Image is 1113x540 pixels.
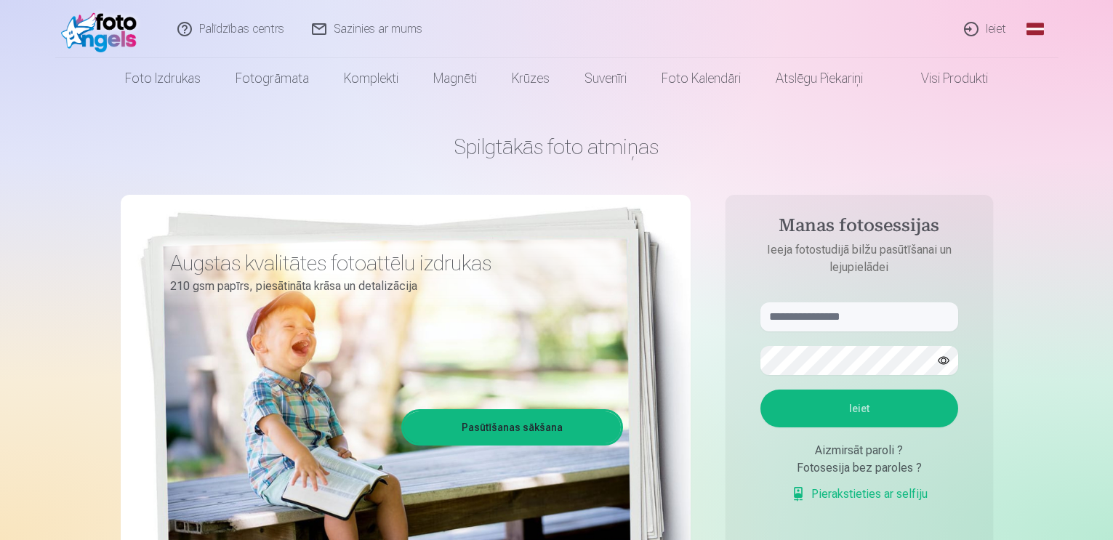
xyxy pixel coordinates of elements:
p: 210 gsm papīrs, piesātināta krāsa un detalizācija [170,276,612,297]
a: Magnēti [416,58,494,99]
div: Fotosesija bez paroles ? [760,459,958,477]
a: Atslēgu piekariņi [758,58,880,99]
a: Foto izdrukas [108,58,218,99]
a: Krūzes [494,58,567,99]
a: Fotogrāmata [218,58,326,99]
h1: Spilgtākās foto atmiņas [121,134,993,160]
a: Visi produkti [880,58,1005,99]
a: Pasūtīšanas sākšana [403,411,621,443]
h3: Augstas kvalitātes fotoattēlu izdrukas [170,250,612,276]
p: Ieeja fotostudijā bilžu pasūtīšanai un lejupielādei [746,241,973,276]
div: Aizmirsāt paroli ? [760,442,958,459]
a: Suvenīri [567,58,644,99]
h4: Manas fotosessijas [746,215,973,241]
a: Pierakstieties ar selfiju [791,485,928,503]
a: Foto kalendāri [644,58,758,99]
button: Ieiet [760,390,958,427]
a: Komplekti [326,58,416,99]
img: /fa1 [61,6,145,52]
